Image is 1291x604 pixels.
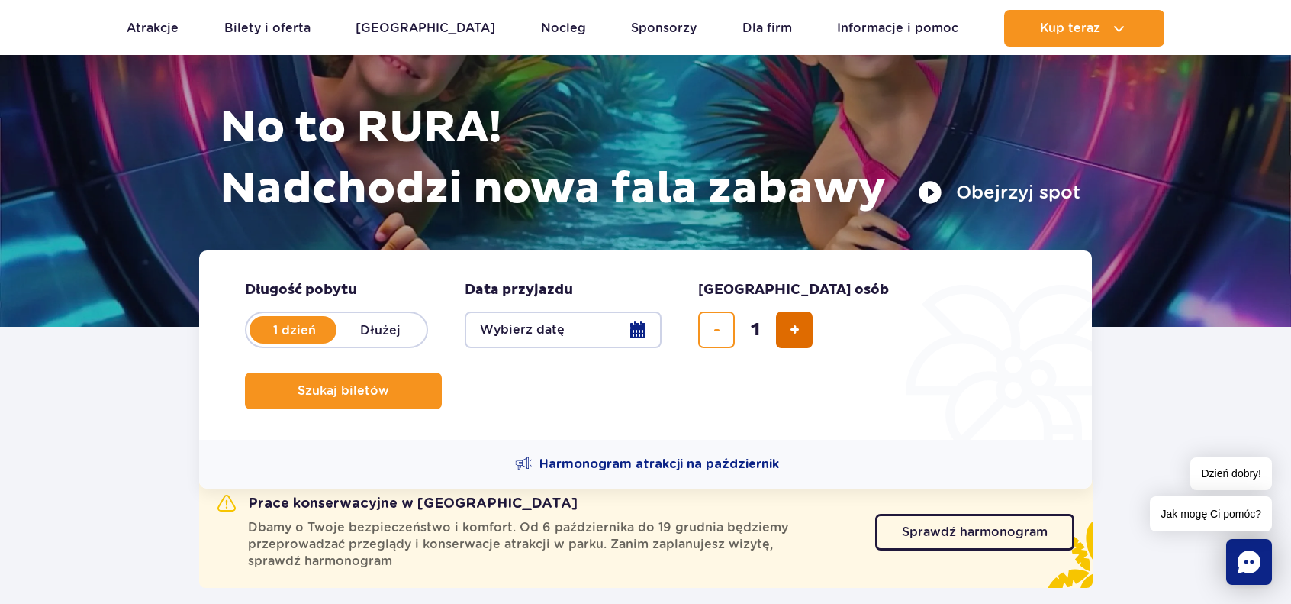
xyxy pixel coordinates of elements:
span: Dbamy o Twoje bezpieczeństwo i komfort. Od 6 października do 19 grudnia będziemy przeprowadzać pr... [248,519,857,570]
span: Kup teraz [1040,21,1100,35]
button: Obejrzyj spot [918,180,1080,205]
form: Planowanie wizyty w Park of Poland [199,250,1092,440]
button: Kup teraz [1004,10,1164,47]
span: Szukaj biletów [298,384,389,398]
a: Sprawdź harmonogram [875,514,1074,551]
button: usuń bilet [698,312,735,348]
a: Harmonogram atrakcji na październik [515,455,779,473]
span: Jak mogę Ci pomóc? [1150,496,1272,531]
span: Sprawdź harmonogram [902,526,1048,538]
a: Nocleg [541,10,586,47]
button: Wybierz datę [465,312,662,348]
span: Długość pobytu [245,281,357,299]
span: Data przyjazdu [465,281,573,299]
button: dodaj bilet [776,312,813,348]
h2: Prace konserwacyjne w [GEOGRAPHIC_DATA] [217,495,578,513]
span: Harmonogram atrakcji na październik [539,456,779,473]
a: Bilety i oferta [224,10,311,47]
label: Dłużej [336,314,423,346]
a: Informacje i pomoc [837,10,958,47]
a: Sponsorzy [631,10,697,47]
h1: No to RURA! Nadchodzi nowa fala zabawy [220,98,1080,220]
div: Chat [1226,539,1272,585]
a: Atrakcje [127,10,179,47]
input: liczba biletów [737,312,774,348]
a: [GEOGRAPHIC_DATA] [356,10,495,47]
button: Szukaj biletów [245,373,442,409]
span: [GEOGRAPHIC_DATA] osób [698,281,889,299]
span: Dzień dobry! [1190,457,1272,490]
a: Dla firm [742,10,792,47]
label: 1 dzień [251,314,338,346]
